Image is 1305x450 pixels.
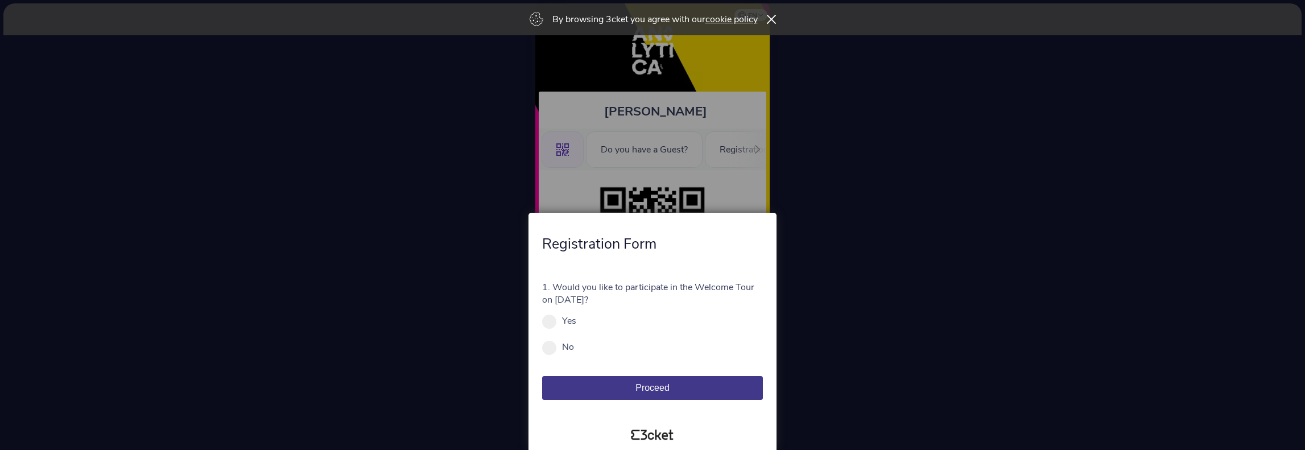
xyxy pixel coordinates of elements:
a: cookie policy [705,13,758,26]
span: Proceed [635,383,670,393]
label: No [562,341,574,353]
p: 1. Would you like to participate in the Welcome Tour on [DATE]? [542,281,763,306]
button: Proceed [542,376,763,400]
label: Yes [562,315,576,327]
p: By browsing 3cket you agree with our [552,13,758,26]
h4: Registration Form [542,234,763,254]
